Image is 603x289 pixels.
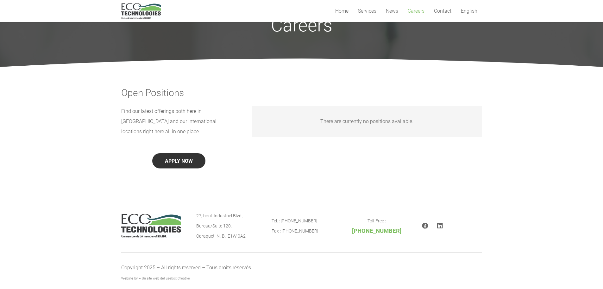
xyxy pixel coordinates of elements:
span: News [386,8,398,14]
div: There are currently no positions available. [252,106,482,137]
span: Careers [408,8,424,14]
h1: Careers [192,15,412,36]
a: LinkedIn [437,223,443,229]
span: Website by – Un site web de [121,276,190,280]
a: Facebook [422,223,428,229]
span: Contact [434,8,451,14]
p: Find our latest offerings both here in [GEOGRAPHIC_DATA] and our international locations right he... [121,106,236,137]
a: Fusebox Creative [164,276,190,280]
p: Toll-Free : [347,216,407,236]
span: [PHONE_NUMBER] [352,227,401,234]
p: Tel. : [PHONE_NUMBER] Fax : [PHONE_NUMBER] [272,216,332,236]
span: Copyright 2025 – All rights reserved – Tous droits réservés [121,265,251,271]
span: English [461,8,477,14]
a: logo_EcoTech_ASDR_RGB [121,3,161,19]
span: Services [358,8,376,14]
p: 27, boul. Industriel Blvd., Bureau/Suite 120, Caraquet, N.-B., E1W 0A2 [196,211,256,241]
h3: Open Positions [121,87,482,99]
button: APPLY NOW [152,153,205,168]
span: Home [335,8,349,14]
